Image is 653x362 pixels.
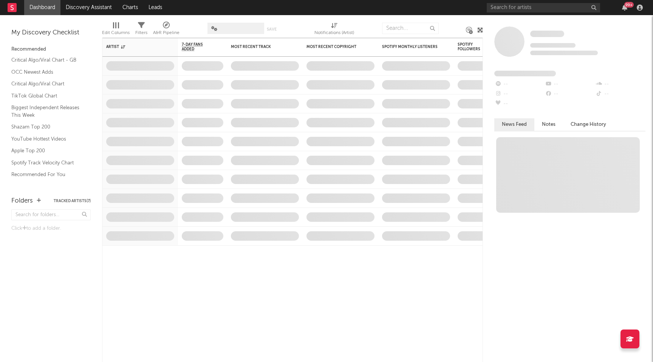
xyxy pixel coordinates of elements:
a: Critical Algo/Viral Chart - GB [11,56,83,64]
div: Edit Columns [102,28,130,37]
div: My Discovery Checklist [11,28,91,37]
a: Spotify Track Velocity Chart [11,159,83,167]
a: Shazam Top 200 [11,123,83,131]
span: Tracking Since: [DATE] [530,43,576,48]
div: -- [545,79,595,89]
a: Recommended For You [11,170,83,179]
div: -- [545,89,595,99]
a: TikTok Global Chart [11,92,83,100]
div: Filters [135,19,147,41]
div: -- [494,89,545,99]
input: Search for artists [487,3,600,12]
span: 0 fans last week [530,51,598,55]
div: -- [595,89,645,99]
a: Apple Top 200 [11,147,83,155]
div: Most Recent Copyright [306,45,363,49]
button: Tracked Artists(7) [54,199,91,203]
button: Save [267,27,277,31]
div: Recommended [11,45,91,54]
div: A&R Pipeline [153,19,179,41]
div: 99 + [624,2,634,8]
div: Folders [11,196,33,206]
a: Some Artist [530,30,564,38]
div: -- [595,79,645,89]
span: Fans Added by Platform [494,71,556,76]
button: Notes [534,118,563,131]
a: Critical Algo/Viral Chart [11,80,83,88]
input: Search... [382,23,439,34]
input: Search for folders... [11,209,91,220]
div: Most Recent Track [231,45,288,49]
div: Notifications (Artist) [314,19,354,41]
button: Change History [563,118,614,131]
a: YouTube Hottest Videos [11,135,83,143]
span: Some Artist [530,31,564,37]
a: OCC Newest Adds [11,68,83,76]
a: Biggest Independent Releases This Week [11,104,83,119]
div: Filters [135,28,147,37]
div: Edit Columns [102,19,130,41]
span: 7-Day Fans Added [182,42,212,51]
div: Artist [106,45,163,49]
div: -- [494,79,545,89]
div: -- [494,99,545,109]
div: A&R Pipeline [153,28,179,37]
div: Click to add a folder. [11,224,91,233]
button: 99+ [622,5,627,11]
div: Notifications (Artist) [314,28,354,37]
button: News Feed [494,118,534,131]
div: Spotify Followers [458,42,484,51]
div: Spotify Monthly Listeners [382,45,439,49]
